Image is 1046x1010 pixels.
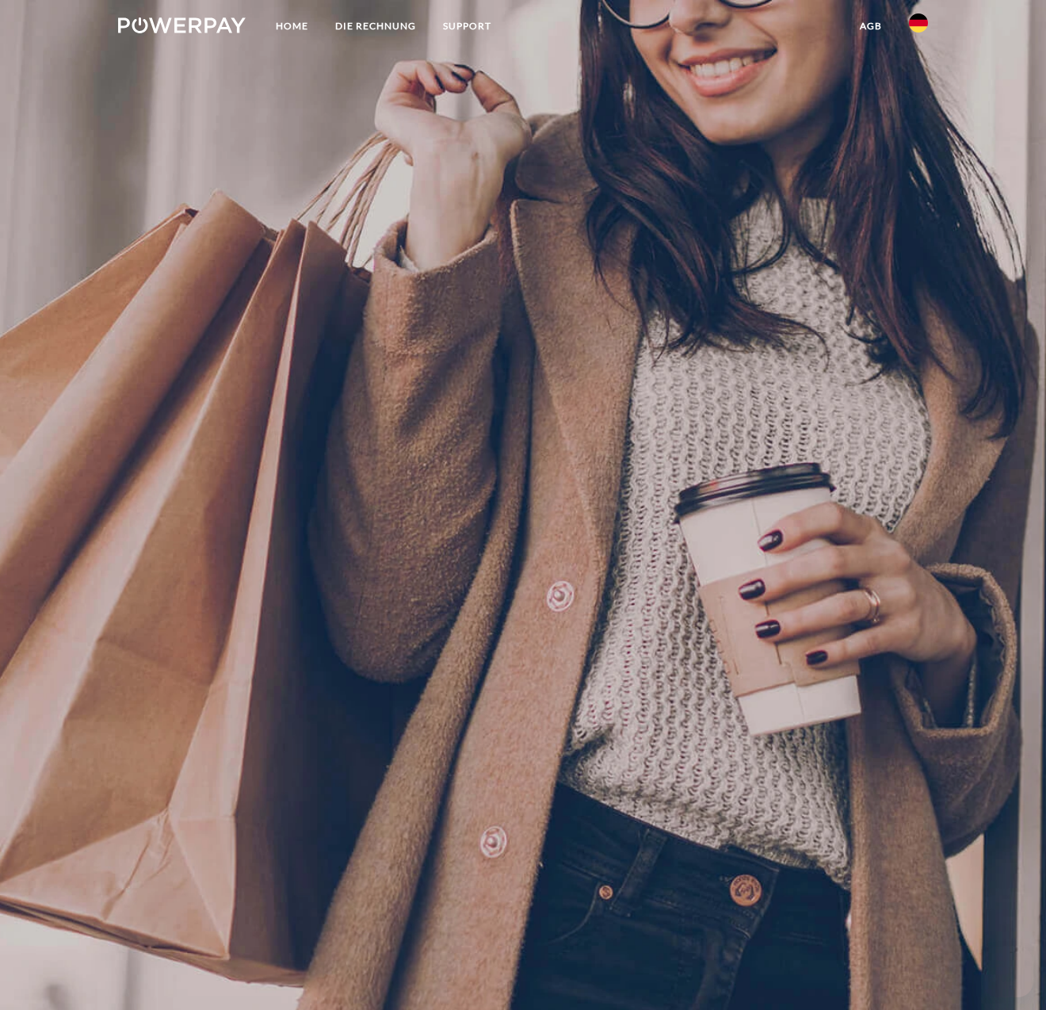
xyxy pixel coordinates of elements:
iframe: Schaltfläche zum Öffnen des Messaging-Fensters [983,947,1033,997]
a: Home [262,12,322,40]
img: de [909,13,928,33]
a: agb [846,12,895,40]
a: DIE RECHNUNG [322,12,429,40]
a: SUPPORT [429,12,505,40]
img: logo-powerpay-white.svg [118,17,246,33]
